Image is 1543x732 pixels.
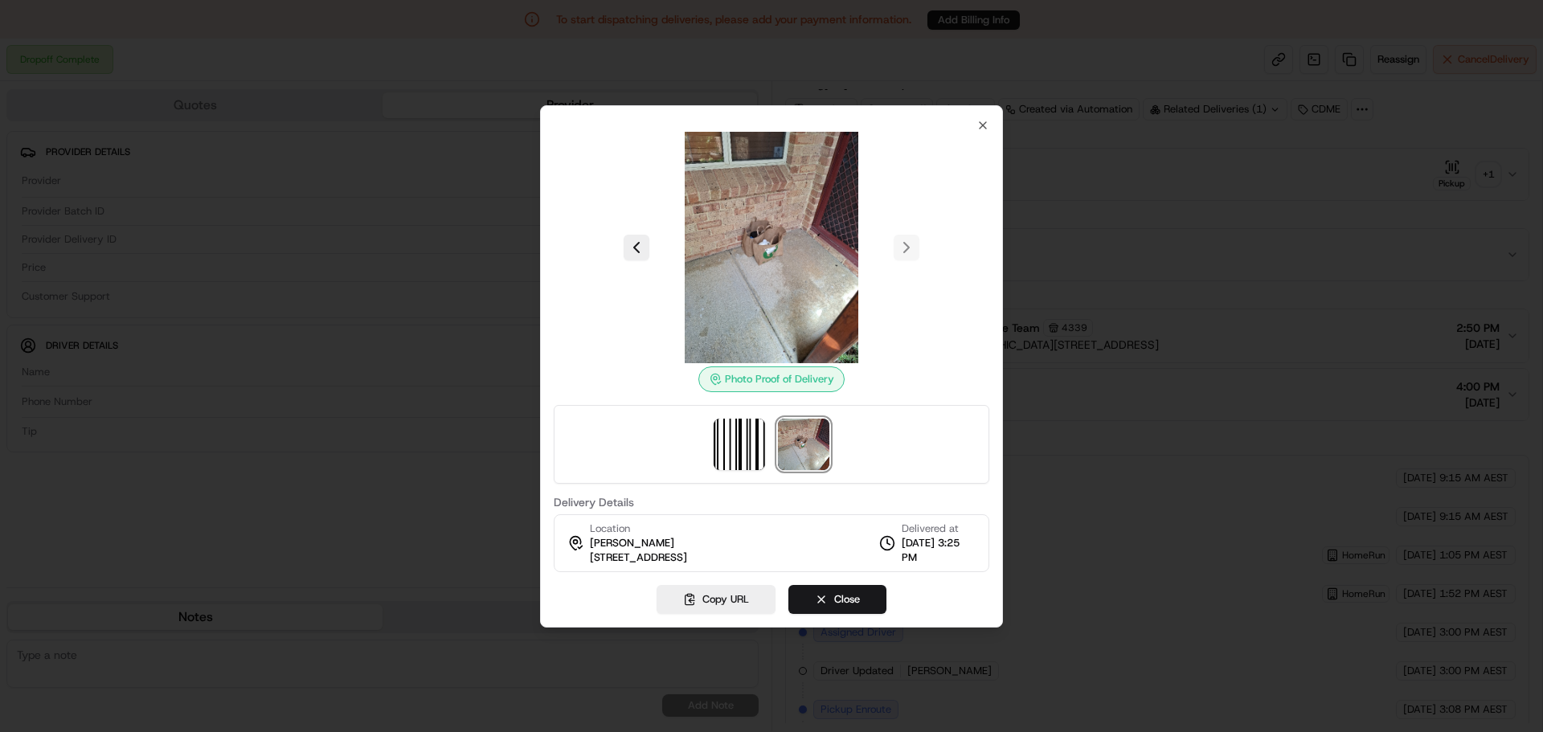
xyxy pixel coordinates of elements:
button: Copy URL [657,585,776,614]
span: Delivered at [902,521,976,536]
span: [DATE] 3:25 PM [902,536,976,565]
span: [PERSON_NAME] [590,536,674,550]
img: photo_proof_of_delivery image [656,132,887,363]
label: Delivery Details [554,497,989,508]
button: Close [788,585,886,614]
span: Location [590,521,630,536]
div: Photo Proof of Delivery [698,366,845,392]
img: photo_proof_of_delivery image [778,419,829,470]
span: [STREET_ADDRESS] [590,550,687,565]
img: barcode_scan_on_pickup image [714,419,765,470]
